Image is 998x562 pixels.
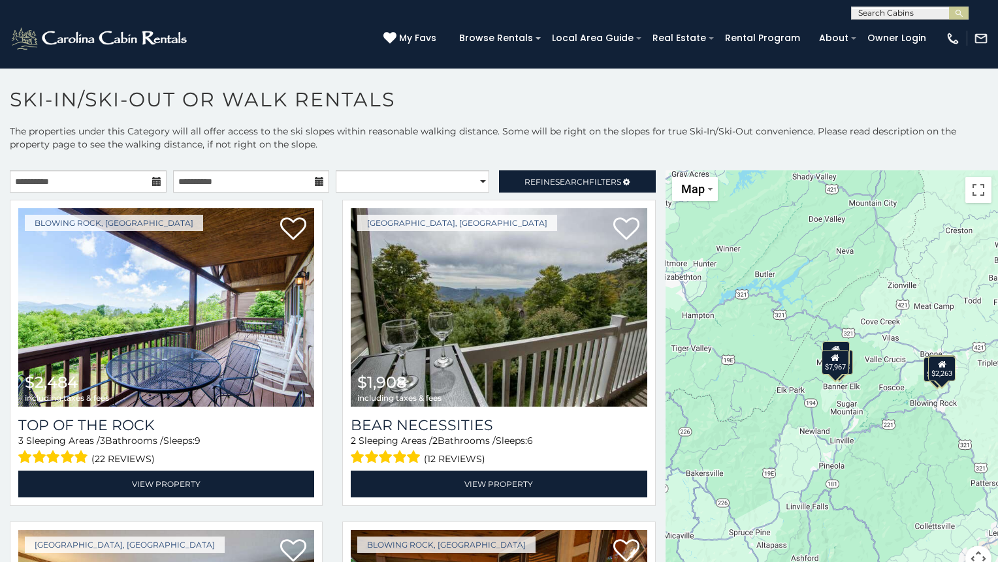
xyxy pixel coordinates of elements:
span: Refine Filters [524,177,621,187]
div: $2,263 [928,356,956,381]
span: (22 reviews) [91,450,155,467]
a: Top Of The Rock $2,484 including taxes & fees [18,208,314,407]
span: 2 [432,435,438,446]
a: Add to favorites [613,216,639,243]
a: [GEOGRAPHIC_DATA], [GEOGRAPHIC_DATA] [357,215,557,231]
div: Sleeping Areas / Bathrooms / Sleeps: [351,434,647,467]
img: mail-regular-white.png [974,31,988,46]
a: Blowing Rock, [GEOGRAPHIC_DATA] [25,215,203,231]
span: Search [555,177,589,187]
div: Sleeping Areas / Bathrooms / Sleeps: [18,434,314,467]
div: $2,085 [929,355,956,380]
span: 2 [351,435,356,446]
span: including taxes & fees [357,394,442,402]
span: Map [681,182,705,196]
span: 9 [195,435,201,446]
img: Top Of The Rock [18,208,314,407]
a: Blowing Rock, [GEOGRAPHIC_DATA] [357,537,536,553]
span: $1,908 [357,373,406,392]
a: View Property [351,471,647,497]
span: 3 [18,435,24,446]
a: RefineSearchFilters [499,170,656,193]
a: Bear Necessities [351,416,647,434]
span: 3 [100,435,105,446]
a: Add to favorites [280,216,306,243]
a: Owner Login [861,28,933,48]
a: View Property [18,471,314,497]
span: 6 [527,435,533,446]
button: Toggle fullscreen view [965,177,991,203]
img: White-1-2.png [10,25,191,52]
a: Bear Necessities $1,908 including taxes & fees [351,208,647,407]
a: My Favs [383,31,440,46]
a: Top Of The Rock [18,416,314,434]
a: Local Area Guide [545,28,640,48]
button: Change map style [672,177,718,201]
a: Rental Program [718,28,807,48]
img: phone-regular-white.png [946,31,960,46]
span: including taxes & fees [25,394,109,402]
span: My Favs [399,31,436,45]
span: (12 reviews) [424,450,485,467]
a: Real Estate [646,28,713,48]
div: $1,206 [822,341,850,366]
div: $7,967 [822,350,849,375]
a: Browse Rentals [453,28,539,48]
a: About [813,28,855,48]
div: $2,484 [924,357,951,382]
span: $2,484 [25,373,78,392]
img: Bear Necessities [351,208,647,407]
a: [GEOGRAPHIC_DATA], [GEOGRAPHIC_DATA] [25,537,225,553]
